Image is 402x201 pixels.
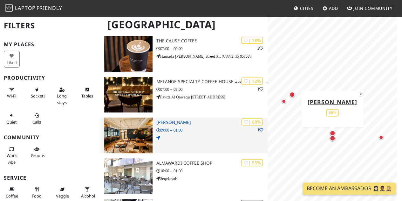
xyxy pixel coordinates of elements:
[257,86,263,92] p: 1
[300,5,313,11] span: Cities
[156,127,268,133] p: 09:00 – 01:00
[29,144,45,161] button: Groups
[54,184,70,201] button: Veggie
[4,16,97,35] h2: Filters
[308,98,357,105] a: [PERSON_NAME]
[100,77,268,112] a: Melange Specialty Coffee House ميلانج للقهوة المختصة | 72% 1 Melange Specialty Coffee House ميلان...
[15,4,36,11] span: Laptop
[102,16,267,33] h1: [GEOGRAPHIC_DATA]
[241,159,263,166] div: | 53%
[257,127,263,133] p: 1
[5,4,13,12] img: LaptopFriendly
[156,86,268,92] p: 07:00 – 02:00
[4,184,20,201] button: Coffee
[7,153,17,165] span: People working
[5,3,62,14] a: LaptopFriendly LaptopFriendly
[4,110,20,127] button: Quiet
[328,134,337,142] div: Map marker
[4,75,97,81] h3: Productivity
[81,193,95,199] span: Alcohol
[29,184,45,201] button: Food
[156,53,268,59] p: Hamada [PERSON_NAME] street 31. 979992, 35 851589
[104,118,153,153] img: Majnoon Qahwa - Abdoun
[29,110,45,127] button: Calls
[326,109,339,116] div: 68%
[7,93,16,99] span: Stable Wi-Fi
[329,5,338,11] span: Add
[32,193,42,199] span: Food
[156,176,268,182] p: Seqeleyah
[31,153,45,158] span: Group tables
[37,4,62,11] span: Friendly
[291,3,316,14] a: Cities
[57,93,67,105] span: Long stays
[4,175,97,181] h3: Service
[4,41,97,47] h3: My Places
[104,36,153,72] img: The Cause Coffee
[156,168,268,174] p: 10:00 – 01:00
[6,193,18,199] span: Coffee
[56,193,69,199] span: Veggie
[81,93,93,99] span: Work-friendly tables
[79,84,95,101] button: Tables
[288,90,296,99] div: Map marker
[4,84,20,101] button: Wi-Fi
[100,36,268,72] a: The Cause Coffee | 78% 2 The Cause Coffee 07:00 – 00:00 Hamada [PERSON_NAME] street 31. 979992, 3...
[358,90,364,97] button: Close popup
[377,133,385,141] div: Map marker
[156,161,268,166] h3: AlMawardi Coffee Shop
[6,119,17,125] span: Quiet
[280,97,288,105] div: Map marker
[31,93,45,99] span: Power sockets
[241,118,263,126] div: | 68%
[100,118,268,153] a: Majnoon Qahwa - Abdoun | 68% 1 [PERSON_NAME] 09:00 – 01:00
[79,184,95,201] button: Alcohol
[257,45,263,51] p: 2
[4,144,20,167] button: Work vibe
[54,84,70,108] button: Long stays
[29,84,45,101] button: Sockets
[353,5,392,11] span: Join Community
[156,79,268,84] h3: Melange Specialty Coffee House ميلانج للقهوة المختصة
[156,94,268,100] p: Fawzi Al Qaweqji [STREET_ADDRESS]،
[320,3,341,14] a: Add
[4,134,97,140] h3: Community
[100,158,268,194] a: AlMawardi Coffee Shop | 53% AlMawardi Coffee Shop 10:00 – 01:00 Seqeleyah
[156,120,268,125] h3: [PERSON_NAME]
[241,77,263,85] div: | 72%
[104,77,153,112] img: Melange Specialty Coffee House ميلانج للقهوة المختصة
[328,129,337,137] div: Map marker
[32,119,41,125] span: Video/audio calls
[344,3,395,14] a: Join Community
[104,158,153,194] img: AlMawardi Coffee Shop
[156,46,268,52] p: 07:00 – 00:00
